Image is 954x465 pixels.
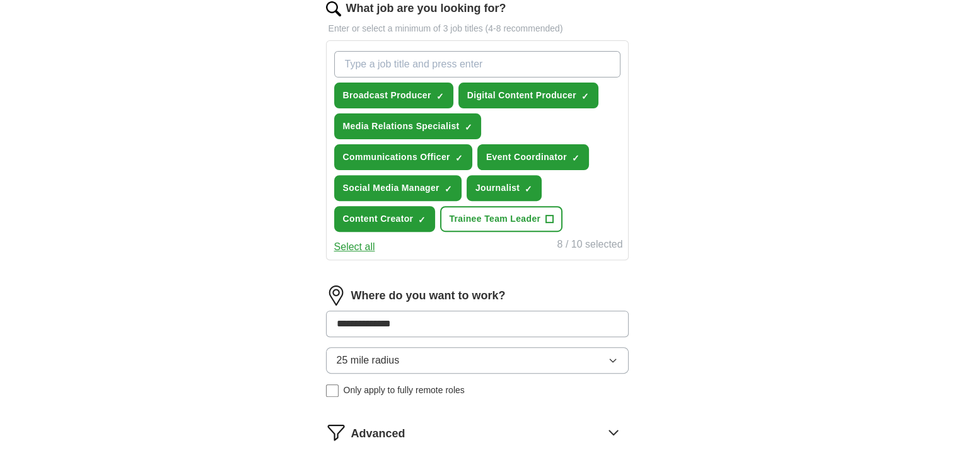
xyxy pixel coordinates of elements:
[467,175,542,201] button: Journalist✓
[464,122,472,132] span: ✓
[449,212,540,226] span: Trainee Team Leader
[525,184,532,194] span: ✓
[477,144,589,170] button: Event Coordinator✓
[436,91,444,101] span: ✓
[458,83,598,108] button: Digital Content Producer✓
[557,237,622,255] div: 8 / 10 selected
[344,384,465,397] span: Only apply to fully remote roles
[445,184,452,194] span: ✓
[334,113,482,139] button: Media Relations Specialist✓
[334,144,472,170] button: Communications Officer✓
[455,153,463,163] span: ✓
[334,206,436,232] button: Content Creator✓
[440,206,562,232] button: Trainee Team Leader
[326,384,339,397] input: Only apply to fully remote roles
[326,22,629,35] p: Enter or select a minimum of 3 job titles (4-8 recommended)
[418,215,426,225] span: ✓
[581,91,589,101] span: ✓
[326,285,346,306] img: location.png
[334,175,462,201] button: Social Media Manager✓
[572,153,579,163] span: ✓
[326,1,341,16] img: search.png
[326,347,629,374] button: 25 mile radius
[351,287,506,304] label: Where do you want to work?
[334,239,375,255] button: Select all
[475,181,520,195] span: Journalist
[343,212,414,226] span: Content Creator
[343,120,460,133] span: Media Relations Specialist
[467,89,576,102] span: Digital Content Producer
[486,151,567,164] span: Event Coordinator
[326,422,346,442] img: filter
[343,89,431,102] span: Broadcast Producer
[343,181,439,195] span: Social Media Manager
[337,353,400,368] span: 25 mile radius
[334,51,620,77] input: Type a job title and press enter
[334,83,453,108] button: Broadcast Producer✓
[351,425,405,442] span: Advanced
[343,151,450,164] span: Communications Officer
